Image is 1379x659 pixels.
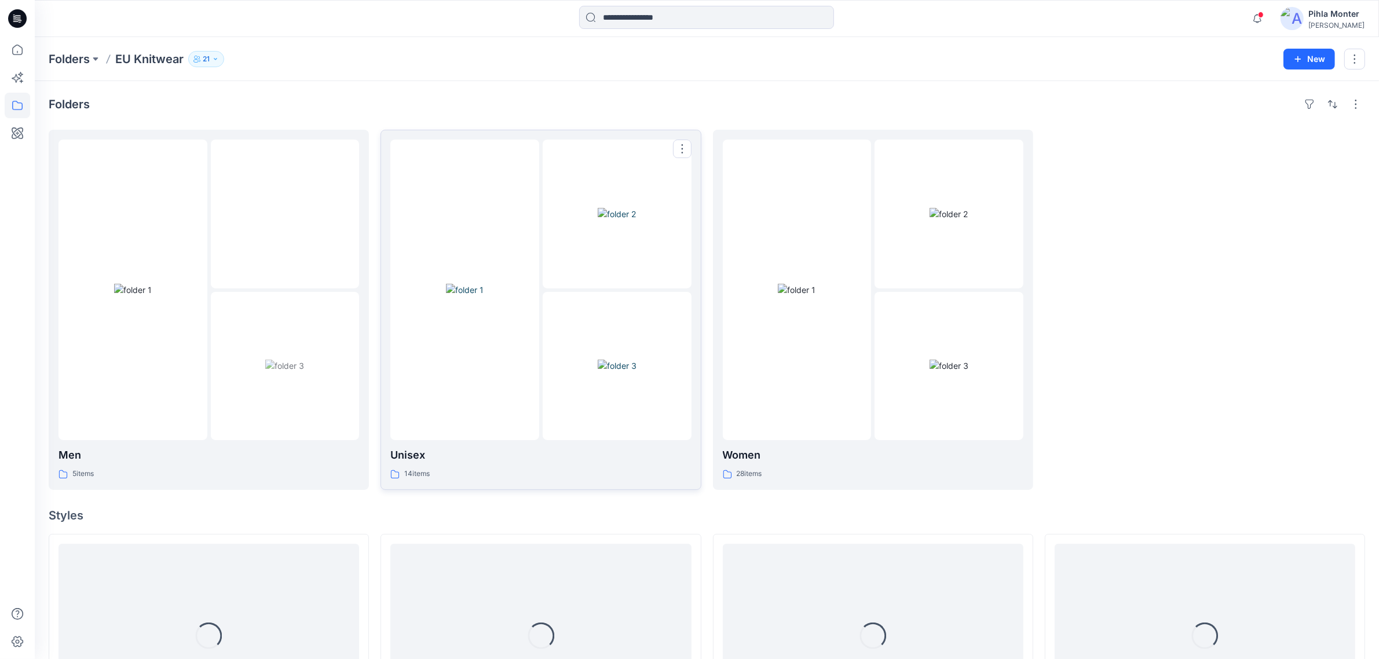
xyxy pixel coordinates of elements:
[203,53,210,65] p: 21
[115,51,184,67] p: EU Knitwear
[188,51,224,67] button: 21
[72,468,94,480] p: 5 items
[58,447,359,463] p: Men
[1281,7,1304,30] img: avatar
[930,208,968,220] img: folder 2
[737,468,762,480] p: 28 items
[49,508,1365,522] h4: Styles
[1308,7,1365,21] div: Pihla Monter
[381,130,701,490] a: folder 1folder 2folder 3Unisex14items
[114,284,152,296] img: folder 1
[778,284,815,296] img: folder 1
[930,360,968,372] img: folder 3
[1283,49,1335,69] button: New
[49,130,369,490] a: folder 1folder 3Men5items
[446,284,484,296] img: folder 1
[713,130,1033,490] a: folder 1folder 2folder 3Women28items
[49,97,90,111] h4: Folders
[49,51,90,67] a: Folders
[1308,21,1365,30] div: [PERSON_NAME]
[598,208,636,220] img: folder 2
[390,447,691,463] p: Unisex
[598,360,637,372] img: folder 3
[265,360,304,372] img: folder 3
[723,447,1023,463] p: Women
[404,468,430,480] p: 14 items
